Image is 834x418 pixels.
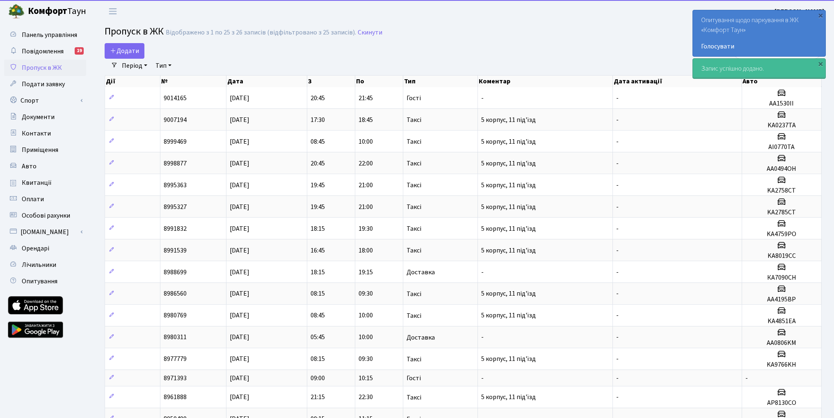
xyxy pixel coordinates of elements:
span: Таксі [407,138,421,145]
a: Подати заявку [4,76,86,92]
div: 19 [75,47,84,55]
span: 19:15 [359,268,373,277]
span: 09:00 [311,374,325,383]
a: Додати [105,43,144,59]
span: Пропуск в ЖК [22,63,62,72]
span: - [616,137,619,146]
span: 8988699 [164,268,187,277]
span: Подати заявку [22,80,65,89]
a: Авто [4,158,86,175]
b: Комфорт [28,5,67,18]
span: Гості [407,95,421,101]
span: [DATE] [230,311,249,320]
span: 9007194 [164,115,187,124]
span: - [616,289,619,299]
span: 20:45 [311,159,325,168]
a: Панель управління [4,27,86,43]
span: 08:45 [311,311,325,320]
span: Таксі [407,182,421,188]
h5: KA2758CT [745,187,818,195]
div: Запис успішно додано. [693,59,825,78]
span: 5 корпус, 11 під'їзд [481,311,536,320]
span: Таун [28,5,86,18]
img: logo.png [8,3,25,20]
a: Квитанції [4,175,86,191]
span: Таксі [407,225,421,232]
div: × [816,60,825,68]
span: Квитанції [22,178,52,187]
th: По [355,76,403,87]
a: Період [119,59,151,73]
span: 5 корпус, 11 під'їзд [481,393,536,402]
span: 18:45 [359,115,373,124]
h5: AA0494OH [745,165,818,173]
span: 5 корпус, 11 під'їзд [481,202,536,211]
span: Панель управління [22,30,77,39]
span: [DATE] [230,289,249,299]
span: Особові рахунки [22,211,70,220]
span: Додати [110,46,139,55]
h5: АА0806KМ [745,339,818,347]
th: Авто [742,76,822,87]
span: Лічильники [22,260,56,269]
span: 17:30 [311,115,325,124]
span: 18:00 [359,246,373,255]
span: - [616,246,619,255]
span: - [616,181,619,190]
a: Голосувати [701,41,817,51]
span: - [481,268,484,277]
span: Опитування [22,277,57,286]
span: 8980769 [164,311,187,320]
span: 08:15 [311,289,325,299]
span: 21:15 [311,393,325,402]
span: Таксі [407,312,421,319]
span: 8977779 [164,355,187,364]
a: Оплати [4,191,86,207]
h5: AP8130CO [745,399,818,407]
h5: АА1530ІІ [745,100,818,108]
span: 10:00 [359,333,373,342]
span: Контакти [22,129,51,138]
span: Пропуск в ЖК [105,24,164,39]
span: 20:45 [311,94,325,103]
a: Повідомлення19 [4,43,86,60]
span: 5 корпус, 11 під'їзд [481,289,536,299]
span: 18:15 [311,224,325,233]
span: - [616,333,619,342]
h5: KA0237TA [745,122,818,129]
span: 5 корпус, 11 під'їзд [481,246,536,255]
span: [DATE] [230,374,249,383]
span: - [616,311,619,320]
span: Гості [407,375,421,381]
span: 5 корпус, 11 під'їзд [481,355,536,364]
span: - [616,224,619,233]
span: - [616,374,619,383]
span: [DATE] [230,333,249,342]
span: 08:15 [311,355,325,364]
span: 22:00 [359,159,373,168]
th: Коментар [478,76,613,87]
span: 22:30 [359,393,373,402]
span: 19:45 [311,181,325,190]
span: Таксі [407,160,421,167]
span: [DATE] [230,268,249,277]
span: 5 корпус, 11 під'їзд [481,224,536,233]
h5: KA8019CC [745,252,818,260]
span: 8971393 [164,374,187,383]
a: [PERSON_NAME] [775,7,824,16]
h5: КА7090СН [745,274,818,282]
span: 10:00 [359,137,373,146]
a: Тип [152,59,175,73]
span: Доставка [407,334,435,341]
span: - [616,94,619,103]
span: [DATE] [230,159,249,168]
button: Переключити навігацію [103,5,123,18]
span: [DATE] [230,202,249,211]
span: 5 корпус, 11 під'їзд [481,115,536,124]
span: 8991539 [164,246,187,255]
span: - [481,374,484,383]
h5: AA4195BP [745,296,818,303]
span: 05:45 [311,333,325,342]
span: 5 корпус, 11 під'їзд [481,181,536,190]
a: Опитування [4,273,86,289]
